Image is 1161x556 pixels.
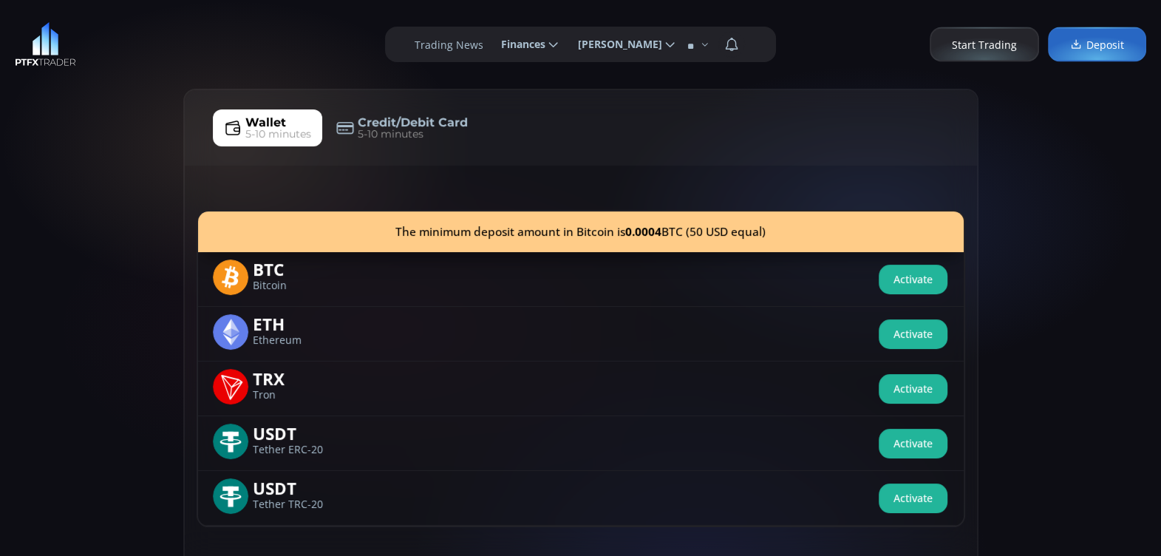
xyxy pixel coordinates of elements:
button: Activate [879,265,947,294]
button: Activate [879,319,947,349]
span: Wallet [245,114,286,132]
span: 5-10 minutes [245,126,311,142]
span: Tether TRC-20 [253,500,343,509]
a: Credit/Debit Card5-10 minutes [325,109,479,146]
span: USDT [253,478,343,495]
label: Trading News [415,37,483,52]
span: Tether ERC-20 [253,445,343,455]
a: Wallet5-10 minutes [213,109,322,146]
span: Start Trading [952,37,1017,52]
a: Deposit [1048,27,1146,62]
span: Tron [253,390,343,400]
button: Activate [879,429,947,458]
b: 0.0004 [625,224,661,240]
span: Credit/Debit Card [358,114,468,132]
span: [PERSON_NAME] [568,30,662,59]
span: 5-10 minutes [358,126,423,142]
button: Activate [879,374,947,404]
a: Start Trading [930,27,1039,62]
span: ETH [253,314,343,331]
span: Finances [491,30,545,59]
span: Bitcoin [253,281,343,291]
div: The minimum deposit amount in Bitcoin is BTC (50 USD equal) [198,211,964,252]
span: BTC [253,260,343,277]
span: TRX [253,369,343,386]
span: USDT [253,424,343,441]
span: Ethereum [253,336,343,345]
img: LOGO [15,22,76,67]
button: Activate [879,484,947,513]
span: Deposit [1070,37,1124,52]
